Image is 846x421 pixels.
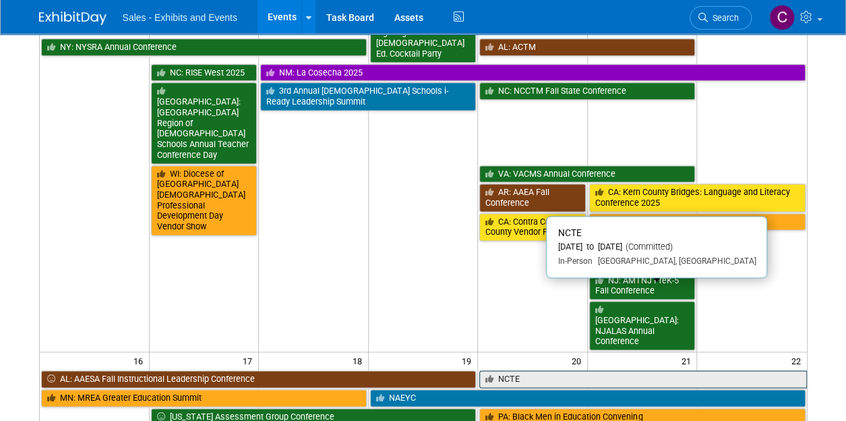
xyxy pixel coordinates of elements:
[589,272,696,300] a: NJ: AMTNJ PreK-5 Fall Conference
[557,242,756,253] div: [DATE] to [DATE]
[790,352,807,369] span: 22
[460,352,477,369] span: 19
[679,352,696,369] span: 21
[589,301,696,350] a: [GEOGRAPHIC_DATA]: NJALAS Annual Conference
[260,64,805,82] a: NM: La Cosecha 2025
[151,165,258,235] a: WI: Diocese of [GEOGRAPHIC_DATA][DEMOGRAPHIC_DATA] Professional Development Day Vendor Show
[370,389,806,407] a: NAEYC
[592,256,756,266] span: [GEOGRAPHIC_DATA], [GEOGRAPHIC_DATA]
[41,38,367,56] a: NY: NYSRA Annual Conference
[690,6,752,30] a: Search
[479,38,695,56] a: AL: ACTM
[41,389,367,407] a: MN: MREA Greater Education Summit
[570,352,587,369] span: 20
[708,13,739,23] span: Search
[479,184,586,211] a: AR: AAEA Fall Conference
[39,11,107,25] img: ExhibitDay
[241,352,258,369] span: 17
[479,165,695,183] a: VA: VACMS Annual Conference
[132,352,149,369] span: 16
[151,64,258,82] a: NC: RISE West 2025
[622,242,672,252] span: (Committed)
[557,256,592,266] span: In-Person
[370,13,477,63] a: NY: CSAANYS Lighting the Fire for [DEMOGRAPHIC_DATA] Ed. Cocktail Party
[351,352,368,369] span: 18
[260,82,476,110] a: 3rd Annual [DEMOGRAPHIC_DATA] Schools i-Ready Leadership Summit
[123,12,237,23] span: Sales - Exhibits and Events
[479,213,586,241] a: CA: Contra Costa County Vendor Fair
[589,184,806,211] a: CA: Kern County Bridges: Language and Literacy Conference 2025
[41,370,477,388] a: AL: AAESA Fall Instructional Leadership Conference
[151,82,258,163] a: [GEOGRAPHIC_DATA]: [GEOGRAPHIC_DATA] Region of [DEMOGRAPHIC_DATA] Schools Annual Teacher Conferen...
[479,370,806,388] a: NCTE
[479,82,695,100] a: NC: NCCTM Fall State Conference
[557,227,581,238] span: NCTE
[769,5,795,30] img: Christine Lurz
